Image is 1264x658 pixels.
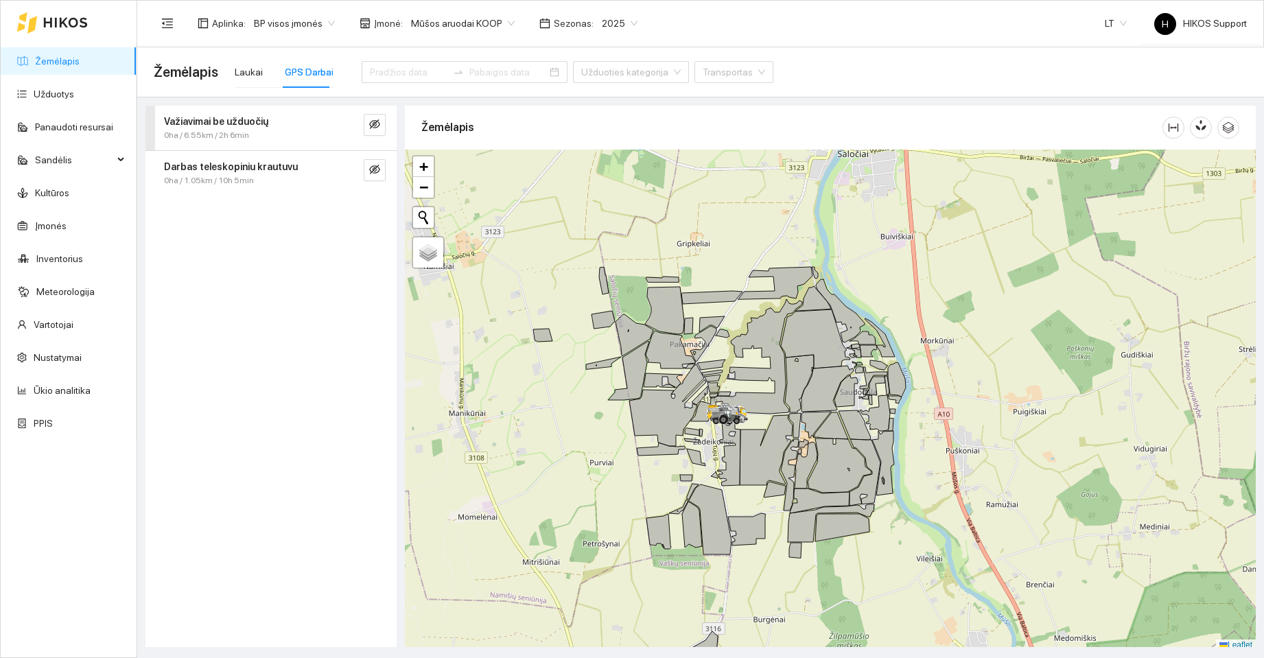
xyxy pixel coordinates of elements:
[364,159,386,181] button: eye-invisible
[35,121,113,132] a: Panaudoti resursai
[1162,117,1184,139] button: column-width
[164,174,254,187] span: 0ha / 1.05km / 10h 5min
[164,161,298,172] strong: Darbas teleskopiniu krautuvu
[374,16,403,31] span: Įmonė :
[34,418,53,429] a: PPIS
[421,108,1162,147] div: Žemėlapis
[453,67,464,78] span: to
[164,116,268,127] strong: Važiavimai be užduočių
[602,13,637,34] span: 2025
[369,119,380,132] span: eye-invisible
[1219,640,1252,650] a: Leaflet
[154,10,181,37] button: menu-fold
[35,187,69,198] a: Kultūros
[413,207,434,228] button: Initiate a new search
[235,64,263,80] div: Laukai
[413,237,443,268] a: Layers
[413,177,434,198] a: Zoom out
[419,178,428,196] span: −
[36,253,83,264] a: Inventorius
[145,151,397,196] div: Darbas teleskopiniu krautuvu0ha / 1.05km / 10h 5mineye-invisible
[35,56,80,67] a: Žemėlapis
[419,158,428,175] span: +
[198,18,209,29] span: layout
[34,319,73,330] a: Vartotojai
[370,64,447,80] input: Pradžios data
[360,18,371,29] span: shop
[254,13,335,34] span: BP visos įmonės
[369,164,380,177] span: eye-invisible
[411,13,515,34] span: Mūšos aruodai KOOP
[469,64,547,80] input: Pabaigos data
[161,17,174,30] span: menu-fold
[212,16,246,31] span: Aplinka :
[34,89,74,99] a: Užduotys
[35,220,67,231] a: Įmonės
[285,64,333,80] div: GPS Darbai
[1105,13,1127,34] span: LT
[34,385,91,396] a: Ūkio analitika
[364,114,386,136] button: eye-invisible
[164,129,249,142] span: 0ha / 6.55km / 2h 6min
[554,16,594,31] span: Sezonas :
[413,156,434,177] a: Zoom in
[35,146,113,174] span: Sandėlis
[154,61,218,83] span: Žemėlapis
[145,106,397,150] div: Važiavimai be užduočių0ha / 6.55km / 2h 6mineye-invisible
[34,352,82,363] a: Nustatymai
[1154,18,1247,29] span: HIKOS Support
[1162,13,1169,35] span: H
[1163,122,1184,133] span: column-width
[36,286,95,297] a: Meteorologija
[539,18,550,29] span: calendar
[453,67,464,78] span: swap-right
